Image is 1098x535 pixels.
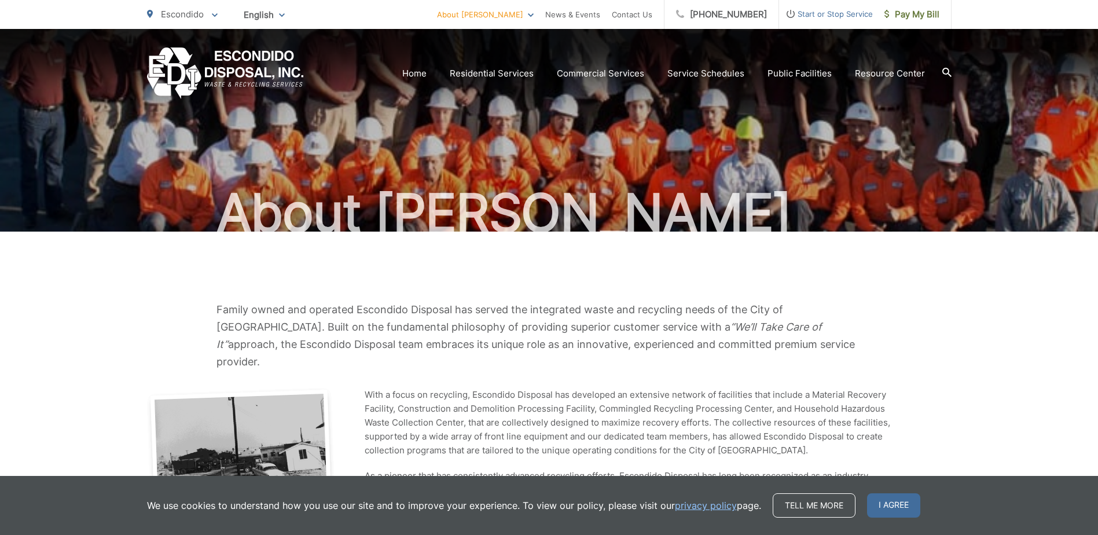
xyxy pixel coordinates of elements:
[545,8,600,21] a: News & Events
[147,388,336,535] img: EDI facility
[365,469,891,511] p: As a pioneer that has consistently advanced recycling efforts, Escondido Disposal has long been r...
[147,499,761,512] p: We use cookies to understand how you use our site and to improve your experience. To view our pol...
[675,499,737,512] a: privacy policy
[884,8,939,21] span: Pay My Bill
[855,67,925,80] a: Resource Center
[161,9,204,20] span: Escondido
[867,493,920,518] span: I agree
[768,67,832,80] a: Public Facilities
[437,8,534,21] a: About [PERSON_NAME]
[365,388,891,457] p: With a focus on recycling, Escondido Disposal has developed an extensive network of facilities th...
[216,301,882,371] p: Family owned and operated Escondido Disposal has served the integrated waste and recycling needs ...
[773,493,855,518] a: Tell me more
[667,67,744,80] a: Service Schedules
[557,67,644,80] a: Commercial Services
[450,67,534,80] a: Residential Services
[147,47,304,99] a: EDCD logo. Return to the homepage.
[235,5,293,25] span: English
[147,184,952,242] h1: About [PERSON_NAME]
[216,321,821,350] em: “We’ll Take Care of It”
[402,67,427,80] a: Home
[612,8,652,21] a: Contact Us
